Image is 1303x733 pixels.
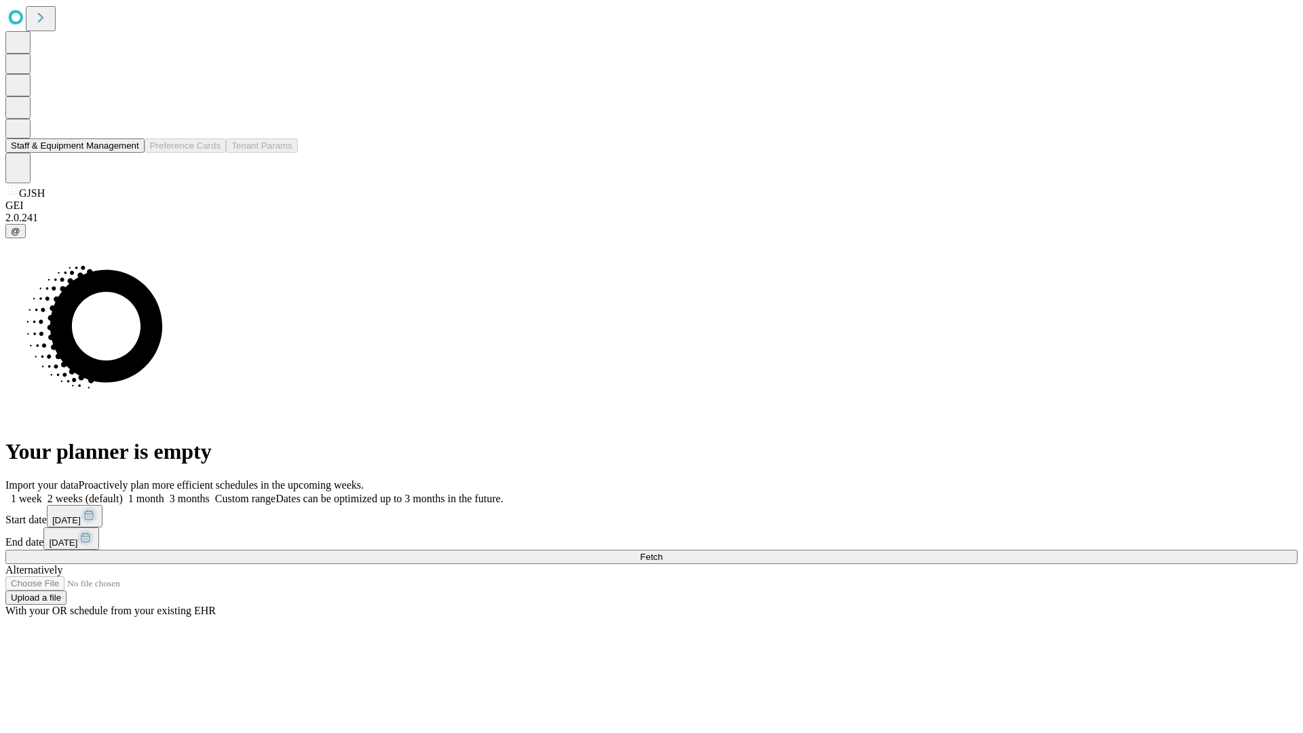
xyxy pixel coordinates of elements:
span: 1 week [11,493,42,504]
span: @ [11,226,20,236]
span: Dates can be optimized up to 3 months in the future. [276,493,503,504]
span: Proactively plan more efficient schedules in the upcoming weeks. [79,479,364,491]
span: 3 months [170,493,210,504]
span: With your OR schedule from your existing EHR [5,605,216,616]
span: Custom range [215,493,276,504]
button: Staff & Equipment Management [5,138,145,153]
span: [DATE] [52,515,81,525]
div: 2.0.241 [5,212,1298,224]
button: Upload a file [5,590,67,605]
div: GEI [5,200,1298,212]
span: 2 weeks (default) [48,493,123,504]
span: GJSH [19,187,45,199]
button: @ [5,224,26,238]
span: Alternatively [5,564,62,576]
span: 1 month [128,493,164,504]
button: [DATE] [43,527,99,550]
span: Fetch [640,552,662,562]
button: Fetch [5,550,1298,564]
button: [DATE] [47,505,102,527]
span: [DATE] [49,538,77,548]
button: Preference Cards [145,138,226,153]
span: Import your data [5,479,79,491]
button: Tenant Params [226,138,298,153]
h1: Your planner is empty [5,439,1298,464]
div: Start date [5,505,1298,527]
div: End date [5,527,1298,550]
